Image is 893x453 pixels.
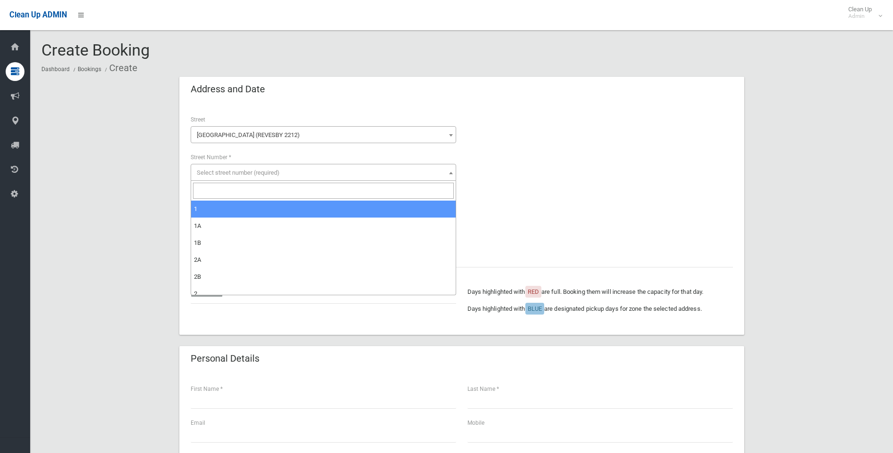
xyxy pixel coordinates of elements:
[41,40,150,59] span: Create Booking
[194,290,197,297] span: 2
[41,66,70,73] a: Dashboard
[78,66,101,73] a: Bookings
[103,59,137,77] li: Create
[844,6,881,20] span: Clean Up
[848,13,872,20] small: Admin
[194,273,201,280] span: 2B
[179,349,271,368] header: Personal Details
[467,286,733,298] p: Days highlighted with are full. Booking them will increase the capacity for that day.
[197,169,280,176] span: Select street number (required)
[193,129,454,142] span: Sherwood Street (REVESBY 2212)
[191,126,456,143] span: Sherwood Street (REVESBY 2212)
[467,303,733,315] p: Days highlighted with are designated pickup days for zone the selected address.
[194,222,201,229] span: 1A
[194,239,201,246] span: 1B
[179,80,276,98] header: Address and Date
[194,256,201,263] span: 2A
[9,10,67,19] span: Clean Up ADMIN
[528,288,539,295] span: RED
[194,205,197,212] span: 1
[528,305,542,312] span: BLUE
